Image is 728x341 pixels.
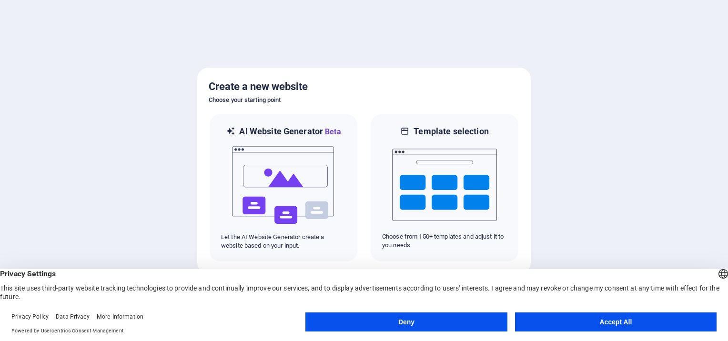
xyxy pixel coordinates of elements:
p: Let the AI Website Generator create a website based on your input. [221,233,346,250]
img: ai [231,138,336,233]
span: Beta [323,127,341,136]
h6: Choose your starting point [209,94,519,106]
h6: Template selection [414,126,488,137]
h6: AI Website Generator [239,126,341,138]
div: AI Website GeneratorBetaaiLet the AI Website Generator create a website based on your input. [209,113,358,262]
p: Choose from 150+ templates and adjust it to you needs. [382,232,507,250]
div: Template selectionChoose from 150+ templates and adjust it to you needs. [370,113,519,262]
h5: Create a new website [209,79,519,94]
